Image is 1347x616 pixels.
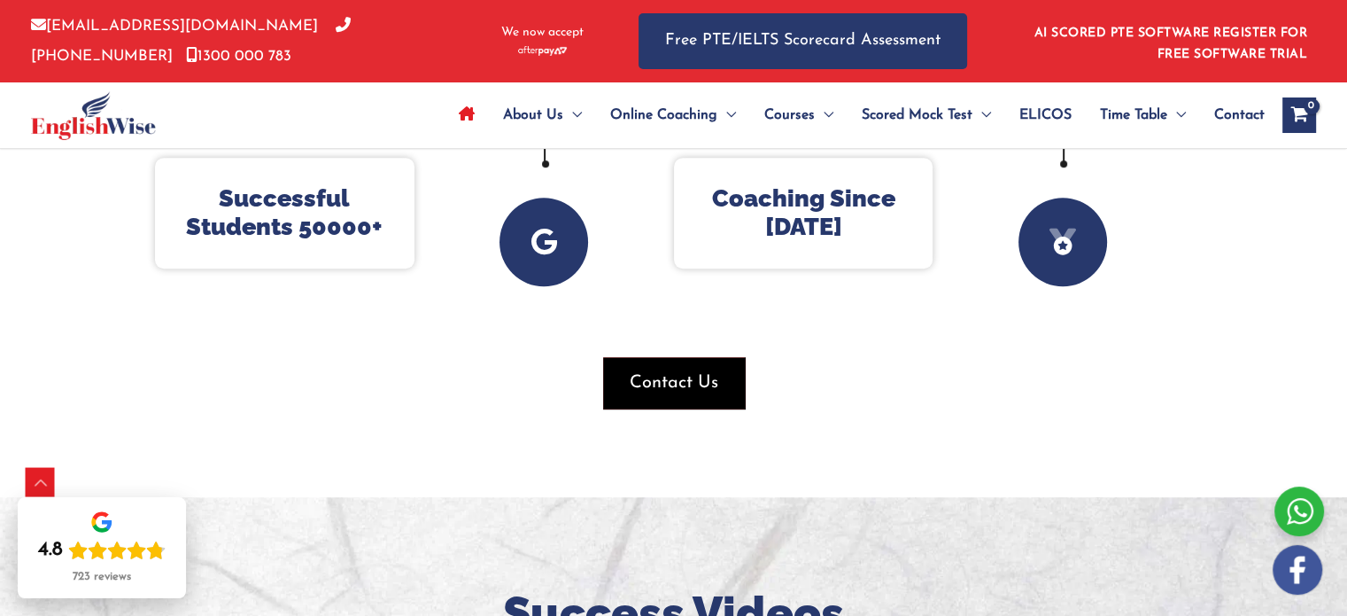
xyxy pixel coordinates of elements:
span: Time Table [1100,84,1167,146]
img: Afterpay-Logo [518,46,567,56]
span: Menu Toggle [717,84,736,146]
div: Rating: 4.8 out of 5 [38,538,166,563]
a: [PHONE_NUMBER] [31,19,351,63]
a: [EMAIL_ADDRESS][DOMAIN_NAME] [31,19,318,34]
a: AI SCORED PTE SOFTWARE REGISTER FOR FREE SOFTWARE TRIAL [1034,27,1308,61]
button: Contact Us [603,357,745,409]
span: Online Coaching [610,84,717,146]
div: 723 reviews [73,570,131,584]
span: Courses [764,84,815,146]
span: ELICOS [1019,84,1072,146]
a: Online CoachingMenu Toggle [596,84,750,146]
p: Successful Students 50000+ [173,184,397,242]
span: About Us [503,84,563,146]
a: Scored Mock TestMenu Toggle [848,84,1005,146]
img: white-facebook.png [1273,545,1322,595]
p: Coaching Since [DATE] [692,184,916,242]
aside: Header Widget 1 [1024,12,1316,70]
a: View Shopping Cart, empty [1282,97,1316,133]
span: Contact [1214,84,1265,146]
a: Free PTE/IELTS Scorecard Assessment [639,13,967,69]
nav: Site Navigation: Main Menu [445,84,1265,146]
a: 1300 000 783 [186,49,291,64]
span: Menu Toggle [1167,84,1186,146]
a: Contact [1200,84,1265,146]
a: About UsMenu Toggle [489,84,596,146]
span: Menu Toggle [563,84,582,146]
span: Contact Us [630,370,718,395]
span: Menu Toggle [972,84,991,146]
a: Time TableMenu Toggle [1086,84,1200,146]
span: Menu Toggle [815,84,833,146]
span: We now accept [501,24,584,42]
a: CoursesMenu Toggle [750,84,848,146]
img: cropped-ew-logo [31,91,156,140]
div: 4.8 [38,538,63,563]
span: Scored Mock Test [862,84,972,146]
a: ELICOS [1005,84,1086,146]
